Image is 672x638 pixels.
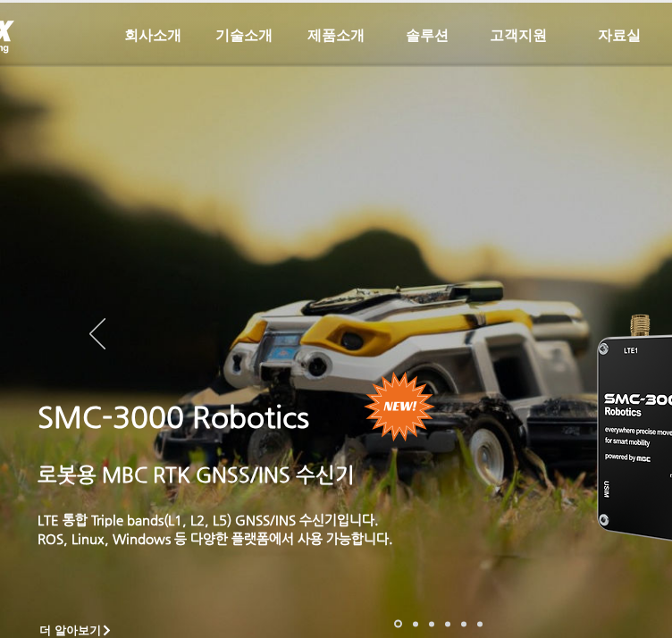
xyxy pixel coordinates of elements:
a: 기술소개 [199,18,289,54]
a: 측량 IoT [429,621,434,626]
a: 회사소개 [108,18,197,54]
nav: 슬라이드 [389,620,488,628]
span: 솔루션 [406,27,449,46]
a: 정밀농업 [477,621,483,626]
a: 자료실 [575,18,664,54]
a: 고객지원 [474,18,563,54]
a: 자율주행 [445,621,450,626]
span: 고객지원 [490,27,547,46]
a: 제품소개 [291,18,381,54]
a: ROS, Linux, Windows 등 다양한 플랫폼에서 사용 가능합니다. [38,531,393,546]
a: 솔루션 [382,18,472,54]
span: 기술소개 [215,27,273,46]
button: 이전 [89,318,105,352]
span: 회사소개 [124,27,181,46]
span: 제품소개 [307,27,365,46]
a: LTE 통합 Triple bands(L1, L2, L5) GNSS/INS 수신기입니다. [38,512,379,527]
a: 로봇 [461,621,466,626]
a: 드론 8 - SMC 2000 [413,621,418,626]
a: 로봇용 MBC RTK GNSS/INS 수신기 [38,463,355,486]
a: 로봇- SMC 2000 [394,620,402,628]
a: SMC-3000 Robotics [38,400,309,434]
span: 자료실 [598,27,641,46]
